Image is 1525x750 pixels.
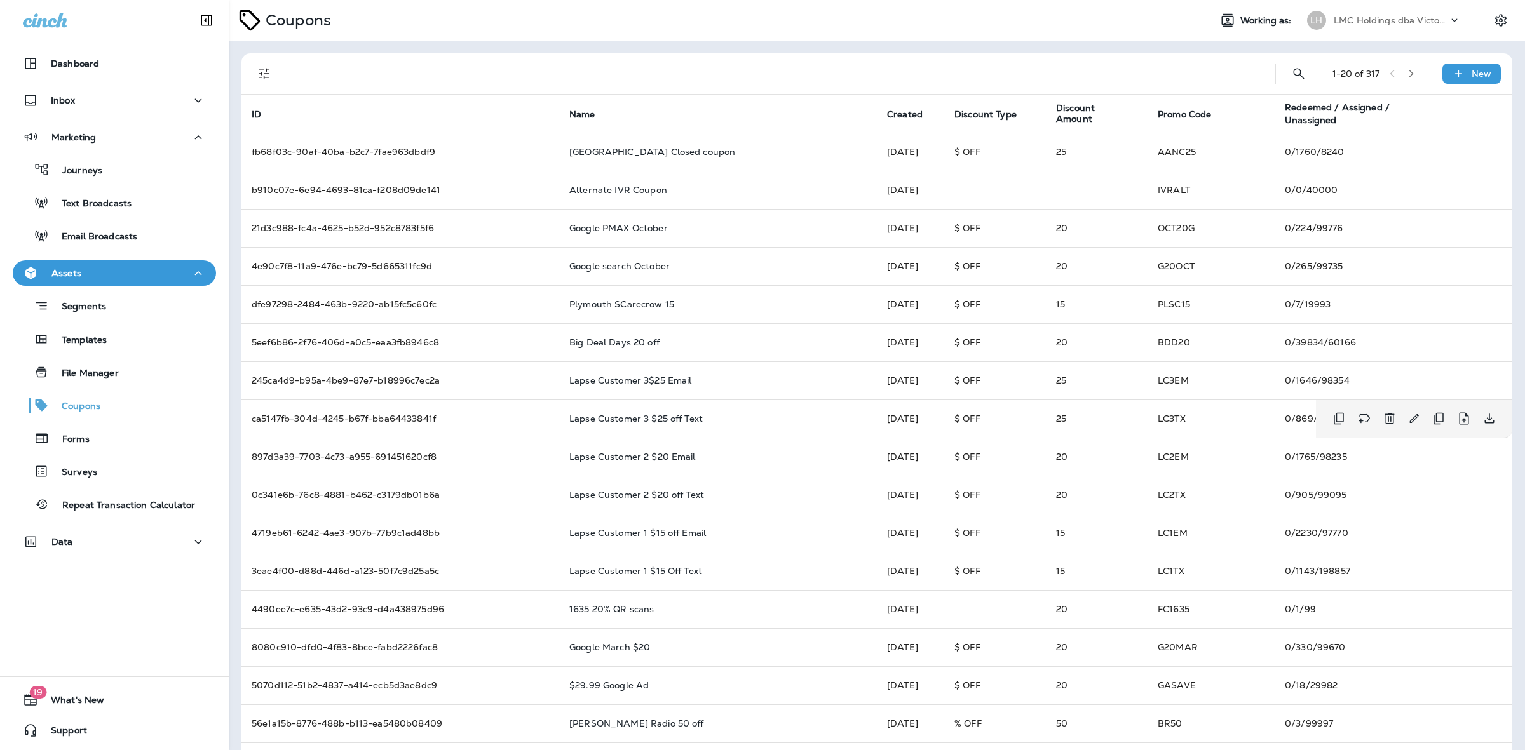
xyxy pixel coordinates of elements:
[877,285,944,323] td: [DATE]
[1275,438,1512,476] td: 0 / 1765 / 98235
[1046,209,1148,247] td: 20
[50,500,195,512] p: Repeat Transaction Calculator
[1148,476,1275,514] td: LC2TX
[13,124,216,150] button: Marketing
[261,11,331,30] p: Coupons
[252,109,278,120] span: ID
[877,666,944,704] td: [DATE]
[1046,590,1148,628] td: 20
[1046,666,1148,704] td: 20
[569,185,667,195] p: Alternate IVR Coupon
[13,51,216,76] button: Dashboard
[241,666,559,704] td: 5070d112-51b2-4837-a414-ecb5d3ae8dc9
[877,171,944,209] td: [DATE]
[241,209,559,247] td: 21d3c988-fc4a-4625-b52d-952c8783f5f6
[569,680,649,690] p: $29.99 Google Ad
[1275,514,1512,552] td: 0 / 2230 / 97770
[241,399,559,438] td: ca5147fb-304d-4245-b67f-bba64433841f
[38,695,104,710] span: What's New
[1148,361,1275,399] td: LC3EM
[51,95,75,105] p: Inbox
[1148,552,1275,590] td: LC1TX
[241,628,559,666] td: 8080c910-dfd0-4f83-8bce-fabd2226fac8
[1286,61,1311,86] button: Search Coupons
[1046,285,1148,323] td: 15
[944,666,1046,704] td: $ OFF
[1326,406,1352,432] button: Copy ID
[189,8,224,33] button: Collapse Sidebar
[877,476,944,514] td: [DATE]
[1148,323,1275,361] td: BDD20
[1275,209,1512,247] td: 0 / 224 / 99776
[13,156,216,183] button: Journeys
[1275,590,1512,628] td: 0 / 1 / 99
[569,299,674,309] p: Plymouth SCarecrow 15
[49,467,97,479] p: Surveys
[1148,438,1275,476] td: LC2EM
[944,285,1046,323] td: $ OFF
[241,247,559,285] td: 4e90c7f8-11a9-476e-bc79-5d665311fc9d
[944,399,1046,438] td: $ OFF
[1275,552,1512,590] td: 0 / 1143 / 198857
[569,413,703,424] p: Lapse Customer 3 $25 off Text
[1148,247,1275,285] td: G20OCT
[49,301,106,314] p: Segments
[1148,171,1275,209] td: IVRALT
[569,147,735,157] p: [GEOGRAPHIC_DATA] Closed coupon
[877,323,944,361] td: [DATE]
[877,590,944,628] td: [DATE]
[1275,361,1512,399] td: 0 / 1646 / 98354
[1377,406,1402,432] button: Delete Coupon
[50,165,102,177] p: Journeys
[1275,133,1512,171] td: 0 / 1760 / 8240
[1148,209,1275,247] td: OCT20G
[569,261,670,271] p: Google search October
[944,514,1046,552] td: $ OFF
[877,438,944,476] td: [DATE]
[241,171,559,209] td: b910c07e-6e94-4693-81ca-f208d09de141
[13,189,216,216] button: Text Broadcasts
[944,628,1046,666] td: $ OFF
[13,392,216,419] button: Coupons
[13,260,216,286] button: Assets
[1046,247,1148,285] td: 20
[1046,704,1148,742] td: 50
[1046,438,1148,476] td: 20
[29,686,46,699] span: 19
[49,231,137,243] p: Email Broadcasts
[1472,69,1491,79] p: New
[569,490,704,500] p: Lapse Customer 2 $20 off Text
[944,476,1046,514] td: $ OFF
[944,361,1046,399] td: $ OFF
[569,528,706,538] p: Lapse Customer 1 $15 off Email
[944,133,1046,171] td: $ OFF
[241,476,559,514] td: 0c341e6b-76c8-4881-b462-c3179db01b6a
[1046,552,1148,590] td: 15
[241,133,559,171] td: fb68f03c-90af-40ba-b2c7-7fae963dbdf9
[51,58,99,69] p: Dashboard
[1148,666,1275,704] td: GASAVE
[569,718,704,728] p: [PERSON_NAME] Radio 50 off
[51,132,96,142] p: Marketing
[13,326,216,352] button: Templates
[1451,406,1477,432] button: Upload Codes
[569,109,595,120] span: Name
[569,223,668,233] p: Google PMAX October
[877,209,944,247] td: [DATE]
[49,368,119,380] p: File Manager
[877,628,944,666] td: [DATE]
[13,687,216,713] button: 19What's New
[1352,406,1377,432] button: Add tags
[887,109,923,120] span: Created
[877,399,944,438] td: [DATE]
[569,604,654,614] p: 1635 20% QR scans
[1489,9,1512,32] button: Settings
[1332,69,1380,79] div: 1 - 20 of 317
[13,292,216,319] button: Segments
[944,323,1046,361] td: $ OFF
[13,529,216,554] button: Data
[954,109,1033,120] span: Discount Type
[877,247,944,285] td: [DATE]
[1056,103,1126,124] span: Discount Amount
[1046,361,1148,399] td: 25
